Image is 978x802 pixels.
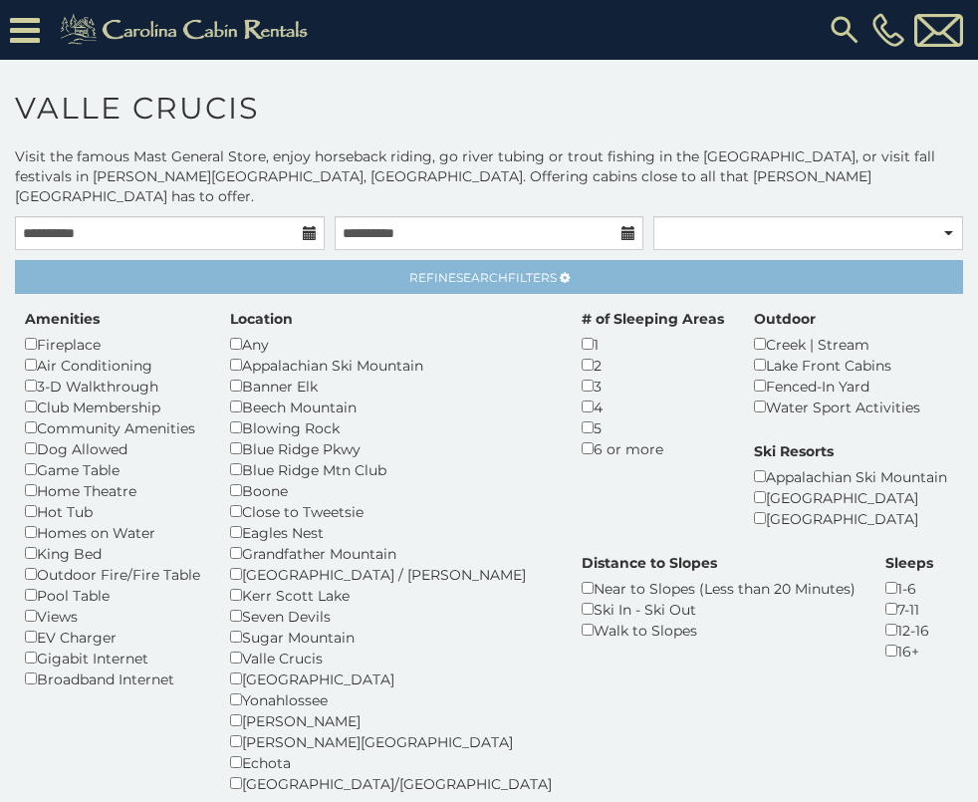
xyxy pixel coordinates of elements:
div: Gigabit Internet [25,648,200,668]
div: Ski In - Ski Out [582,599,856,620]
a: [PHONE_NUMBER] [867,13,909,47]
div: Hot Tub [25,501,200,522]
img: search-regular.svg [827,12,862,48]
div: Grandfather Mountain [230,543,552,564]
div: Homes on Water [25,522,200,543]
div: Kerr Scott Lake [230,585,552,606]
div: 7-11 [885,599,933,620]
div: Close to Tweetsie [230,501,552,522]
div: Valle Crucis [230,648,552,668]
label: Outdoor [754,309,816,329]
div: [GEOGRAPHIC_DATA] [754,508,947,529]
div: Blowing Rock [230,417,552,438]
div: Water Sport Activities [754,397,920,417]
div: [PERSON_NAME] [230,710,552,731]
label: Distance to Slopes [582,553,717,573]
div: Banner Elk [230,376,552,397]
div: 12-16 [885,620,933,641]
a: RefineSearchFilters [15,260,963,294]
div: Echota [230,752,552,773]
div: Appalachian Ski Mountain [230,355,552,376]
div: Dog Allowed [25,438,200,459]
div: Eagles Nest [230,522,552,543]
div: Boone [230,480,552,501]
div: Near to Slopes (Less than 20 Minutes) [582,578,856,599]
div: 1-6 [885,578,933,599]
img: Khaki-logo.png [50,10,325,50]
div: King Bed [25,543,200,564]
div: [GEOGRAPHIC_DATA] / [PERSON_NAME] [230,564,552,585]
div: Broadband Internet [25,668,200,689]
div: Game Table [25,459,200,480]
div: Appalachian Ski Mountain [754,466,947,487]
div: Blue Ridge Mtn Club [230,459,552,480]
span: Refine Filters [409,270,557,285]
div: [GEOGRAPHIC_DATA] [754,487,947,508]
div: Sugar Mountain [230,627,552,648]
label: Ski Resorts [754,441,834,461]
div: Views [25,606,200,627]
div: 1 [582,334,724,355]
div: Blue Ridge Pkwy [230,438,552,459]
div: Pool Table [25,585,200,606]
div: Walk to Slopes [582,620,856,641]
div: 16+ [885,641,933,662]
label: Location [230,309,293,329]
div: 6 or more [582,438,724,459]
div: Yonahlossee [230,689,552,710]
label: Amenities [25,309,100,329]
div: 4 [582,397,724,417]
div: 3 [582,376,724,397]
div: Fireplace [25,334,200,355]
div: Club Membership [25,397,200,417]
div: Beech Mountain [230,397,552,417]
div: Seven Devils [230,606,552,627]
div: 5 [582,417,724,438]
div: Fenced-In Yard [754,376,920,397]
span: Search [456,270,508,285]
div: EV Charger [25,627,200,648]
div: Air Conditioning [25,355,200,376]
div: Community Amenities [25,417,200,438]
div: Any [230,334,552,355]
div: [GEOGRAPHIC_DATA]/[GEOGRAPHIC_DATA] [230,773,552,794]
div: 3-D Walkthrough [25,376,200,397]
div: Creek | Stream [754,334,920,355]
div: Lake Front Cabins [754,355,920,376]
div: [PERSON_NAME][GEOGRAPHIC_DATA] [230,731,552,752]
div: Outdoor Fire/Fire Table [25,564,200,585]
div: [GEOGRAPHIC_DATA] [230,668,552,689]
div: Home Theatre [25,480,200,501]
label: # of Sleeping Areas [582,309,724,329]
div: 2 [582,355,724,376]
label: Sleeps [885,553,933,573]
